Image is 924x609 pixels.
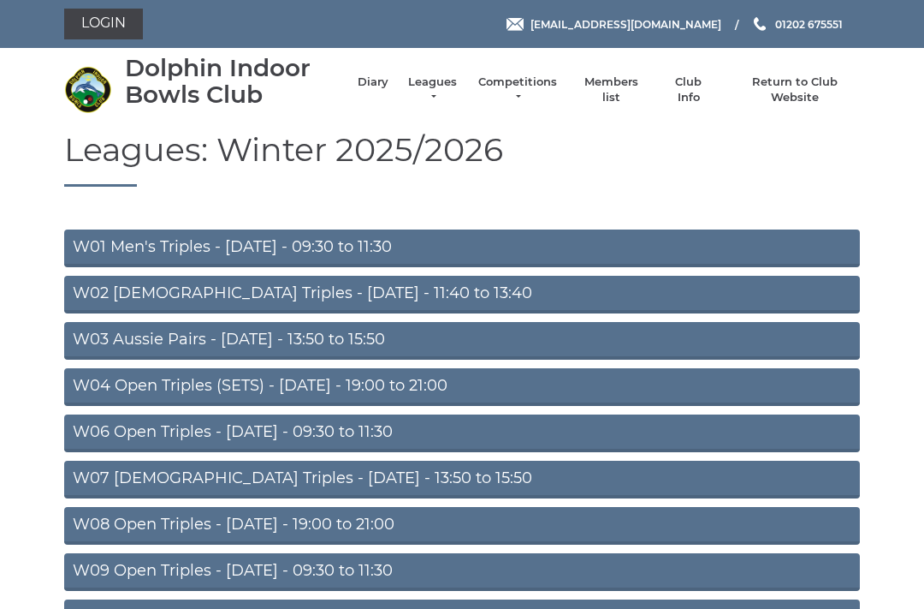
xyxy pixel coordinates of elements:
a: Login [64,9,143,39]
img: Dolphin Indoor Bowls Club [64,66,111,113]
span: [EMAIL_ADDRESS][DOMAIN_NAME] [530,17,721,30]
a: Club Info [664,75,714,105]
span: 01202 675551 [775,17,843,30]
a: Members list [575,75,646,105]
div: Dolphin Indoor Bowls Club [125,55,341,108]
a: W02 [DEMOGRAPHIC_DATA] Triples - [DATE] - 11:40 to 13:40 [64,276,860,313]
a: Leagues [406,75,459,105]
a: W06 Open Triples - [DATE] - 09:30 to 11:30 [64,415,860,452]
a: W09 Open Triples - [DATE] - 09:30 to 11:30 [64,553,860,591]
a: Return to Club Website [731,75,860,105]
a: Phone us 01202 675551 [751,16,843,33]
img: Email [506,18,524,31]
a: Email [EMAIL_ADDRESS][DOMAIN_NAME] [506,16,721,33]
a: Competitions [477,75,559,105]
h1: Leagues: Winter 2025/2026 [64,132,860,188]
a: Diary [358,75,388,90]
a: W03 Aussie Pairs - [DATE] - 13:50 to 15:50 [64,322,860,360]
a: W08 Open Triples - [DATE] - 19:00 to 21:00 [64,507,860,545]
a: W07 [DEMOGRAPHIC_DATA] Triples - [DATE] - 13:50 to 15:50 [64,461,860,499]
a: W01 Men's Triples - [DATE] - 09:30 to 11:30 [64,230,860,267]
a: W04 Open Triples (SETS) - [DATE] - 19:00 to 21:00 [64,368,860,406]
img: Phone us [754,17,766,31]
